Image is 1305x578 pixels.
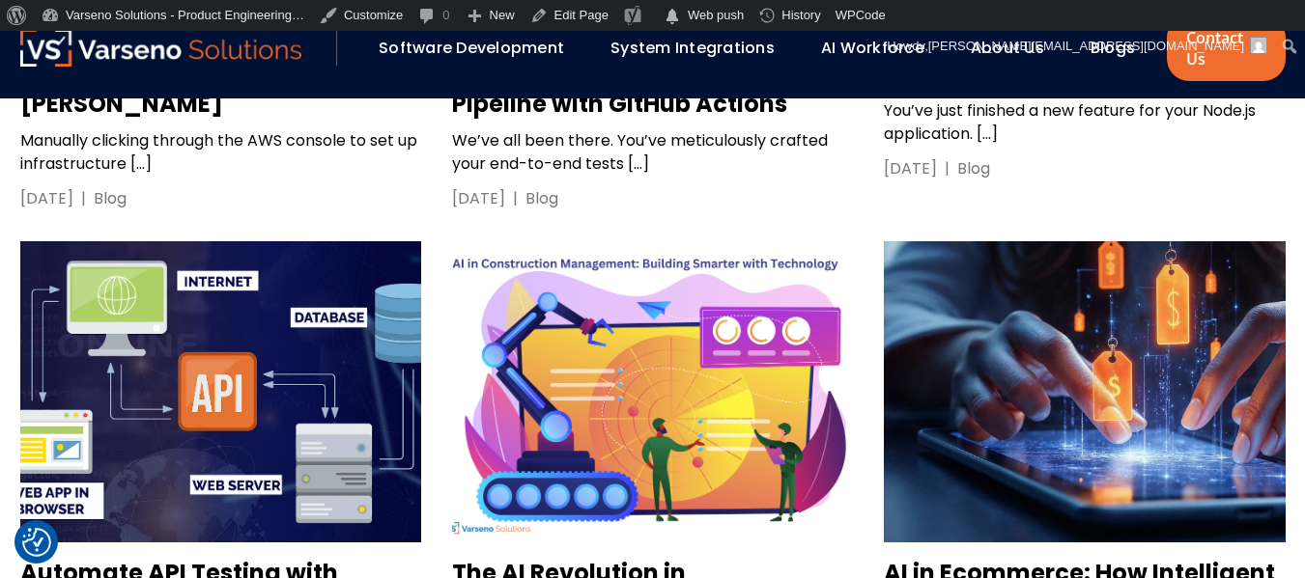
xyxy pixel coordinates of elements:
[20,129,421,176] p: Manually clicking through the AWS console to set up infrastructure […]
[884,241,1285,542] img: AI in Ecommerce: How Intelligent Automation Is Reshaping Online Retail
[880,31,1275,62] a: Howdy,
[821,37,924,59] a: AI Workforce
[928,39,1244,53] span: [PERSON_NAME][EMAIL_ADDRESS][DOMAIN_NAME]
[610,37,775,59] a: System Integrations
[525,187,558,210] div: Blog
[663,3,682,30] span: 
[20,29,302,67] img: Varseno Solutions – Product Engineering & IT Services
[957,157,990,180] div: Blog
[601,32,802,65] div: System Integrations
[379,37,564,59] a: Software Development
[20,29,302,68] a: Varseno Solutions – Product Engineering & IT Services
[369,32,591,65] div: Software Development
[937,157,957,180] div: |
[811,32,951,65] div: AI Workforce
[452,187,505,210] div: [DATE]
[452,241,853,541] img: The AI Revolution in Construction: Building Smarter, Faster, and Safer
[452,129,853,176] p: We’ve all been there. You’ve meticulously crafted your end-to-end tests […]
[20,241,421,541] img: Automate API Testing with Postman and Newman in a CI/CD Pipeline
[22,528,51,557] img: Revisit consent button
[94,187,127,210] div: Blog
[884,99,1285,146] p: You’ve just finished a new feature for your Node.js application. […]
[22,528,51,557] button: Cookie Settings
[505,187,525,210] div: |
[20,187,73,210] div: [DATE]
[73,187,94,210] div: |
[884,157,937,180] div: [DATE]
